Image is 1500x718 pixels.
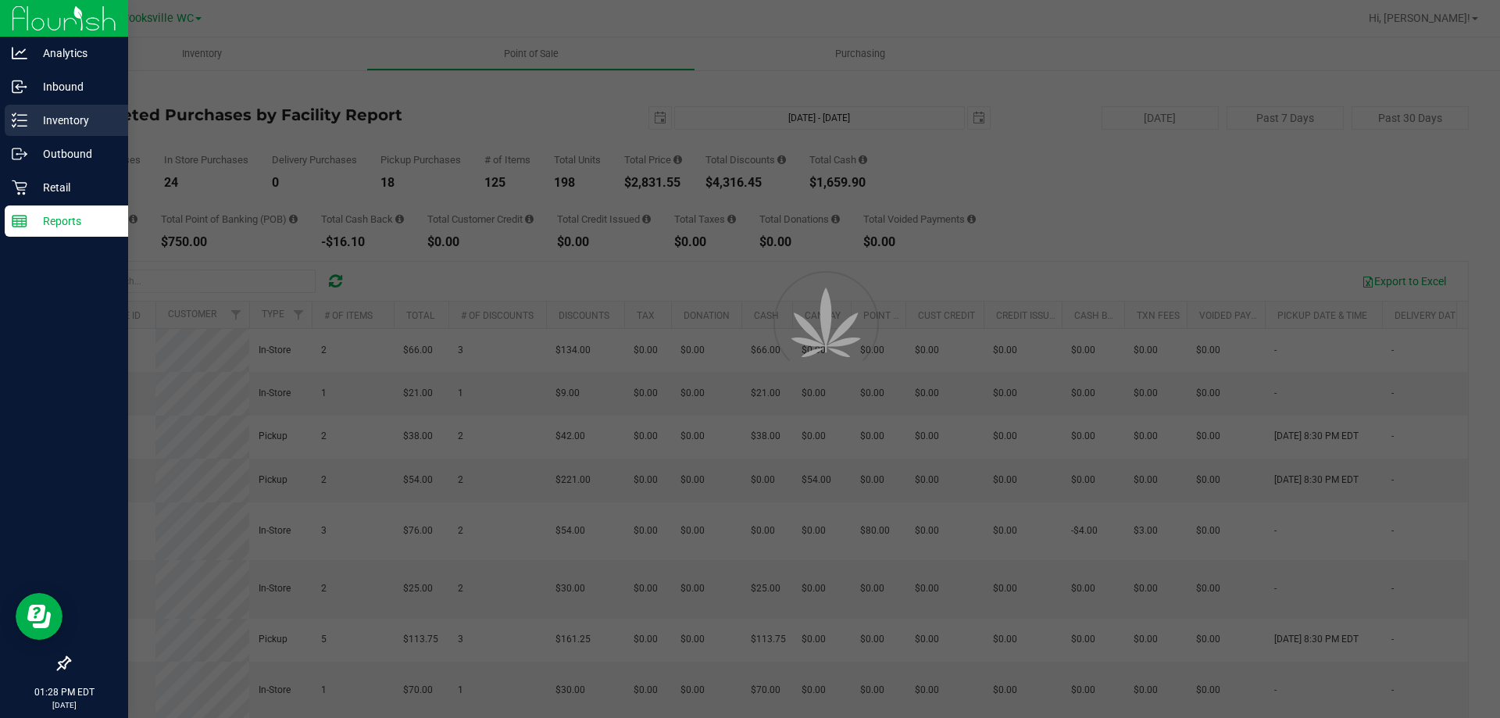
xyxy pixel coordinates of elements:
iframe: Resource center [16,593,62,640]
inline-svg: Inbound [12,79,27,95]
inline-svg: Outbound [12,146,27,162]
inline-svg: Retail [12,180,27,195]
inline-svg: Analytics [12,45,27,61]
p: Reports [27,212,121,230]
p: [DATE] [7,699,121,711]
p: Outbound [27,145,121,163]
p: Analytics [27,44,121,63]
p: Inventory [27,111,121,130]
p: 01:28 PM EDT [7,685,121,699]
inline-svg: Reports [12,213,27,229]
p: Inbound [27,77,121,96]
inline-svg: Inventory [12,113,27,128]
p: Retail [27,178,121,197]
